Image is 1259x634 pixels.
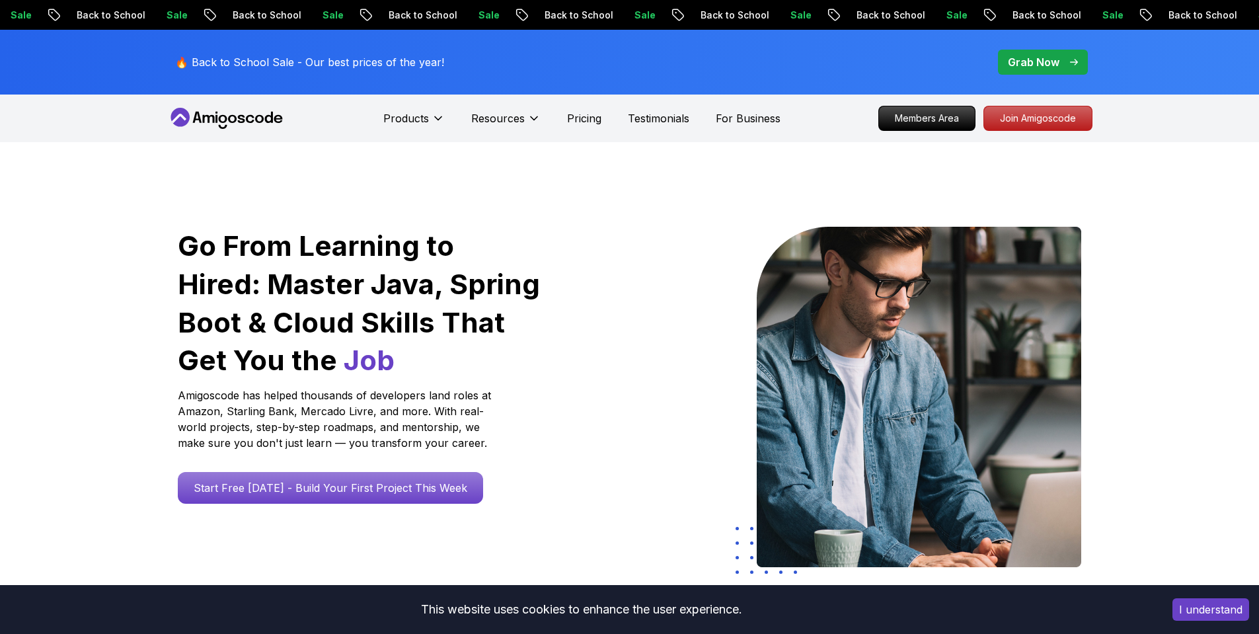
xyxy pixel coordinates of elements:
[746,9,788,22] p: Sale
[471,110,525,126] p: Resources
[1172,598,1249,621] button: Accept cookies
[500,9,590,22] p: Back to School
[32,9,122,22] p: Back to School
[344,9,434,22] p: Back to School
[383,110,445,137] button: Products
[590,9,632,22] p: Sale
[1008,54,1059,70] p: Grab Now
[178,227,542,379] h1: Go From Learning to Hired: Master Java, Spring Boot & Cloud Skills That Get You the
[984,106,1092,130] p: Join Amigoscode
[122,9,165,22] p: Sale
[968,9,1058,22] p: Back to School
[278,9,321,22] p: Sale
[812,9,902,22] p: Back to School
[656,9,746,22] p: Back to School
[434,9,477,22] p: Sale
[1058,9,1100,22] p: Sale
[10,595,1153,624] div: This website uses cookies to enhance the user experience.
[879,106,975,130] p: Members Area
[188,9,278,22] p: Back to School
[1214,9,1256,22] p: Sale
[178,387,495,451] p: Amigoscode has helped thousands of developers land roles at Amazon, Starling Bank, Mercado Livre,...
[471,110,541,137] button: Resources
[175,54,444,70] p: 🔥 Back to School Sale - Our best prices of the year!
[178,472,483,504] a: Start Free [DATE] - Build Your First Project This Week
[344,343,395,377] span: Job
[902,9,944,22] p: Sale
[757,227,1081,567] img: hero
[878,106,975,131] a: Members Area
[628,110,689,126] a: Testimonials
[383,110,429,126] p: Products
[716,110,781,126] a: For Business
[567,110,601,126] a: Pricing
[1124,9,1214,22] p: Back to School
[983,106,1092,131] a: Join Amigoscode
